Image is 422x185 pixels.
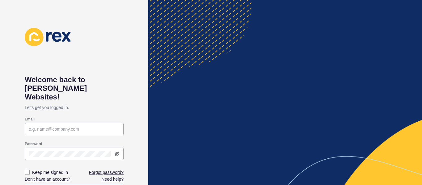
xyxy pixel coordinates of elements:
h1: Welcome back to [PERSON_NAME] Websites! [25,75,124,101]
label: Password [25,141,42,146]
p: Let's get you logged in. [25,101,124,114]
input: e.g. name@company.com [29,126,120,132]
a: Need help? [101,176,124,182]
label: Keep me signed in [32,169,68,175]
a: Forgot password? [89,169,124,175]
a: Don't have an account? [25,176,70,182]
label: Email [25,117,35,122]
